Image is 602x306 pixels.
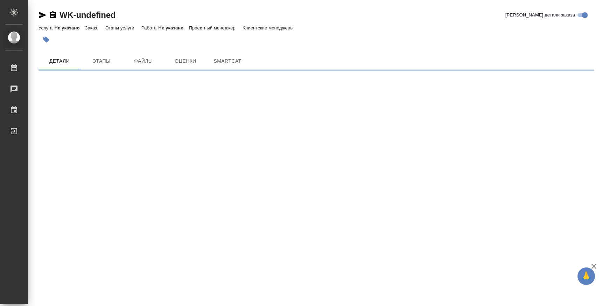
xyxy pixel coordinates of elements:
[38,25,54,30] p: Услуга
[243,25,295,30] p: Клиентские менеджеры
[38,32,54,47] button: Добавить тэг
[59,10,115,20] a: WK-undefined
[127,57,160,66] span: Файлы
[85,25,100,30] p: Заказ:
[43,57,76,66] span: Детали
[141,25,159,30] p: Работа
[85,57,118,66] span: Этапы
[169,57,202,66] span: Оценки
[505,12,575,19] span: [PERSON_NAME] детали заказа
[49,11,57,19] button: Скопировать ссылку
[211,57,244,66] span: SmartCat
[105,25,136,30] p: Этапы услуги
[577,267,595,285] button: 🙏
[580,269,592,284] span: 🙏
[189,25,237,30] p: Проектный менеджер
[38,11,47,19] button: Скопировать ссылку для ЯМессенджера
[158,25,189,30] p: Не указано
[54,25,85,30] p: Не указано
